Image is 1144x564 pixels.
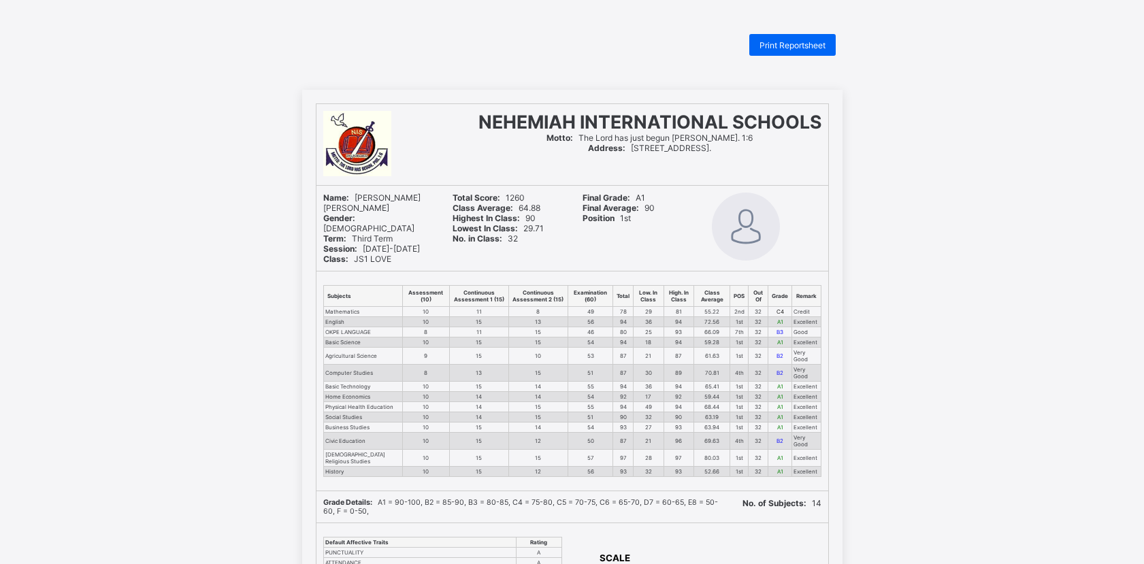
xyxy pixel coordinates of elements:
[508,412,568,422] td: 15
[664,317,694,327] td: 94
[403,327,449,337] td: 8
[749,286,768,307] th: Out Of
[568,286,613,307] th: Examination (60)
[768,450,792,467] td: A1
[768,286,792,307] th: Grade
[749,450,768,467] td: 32
[568,337,613,348] td: 54
[742,498,821,508] span: 14
[730,317,749,327] td: 1st
[508,317,568,327] td: 13
[508,402,568,412] td: 15
[792,450,821,467] td: Excellent
[768,433,792,450] td: B2
[568,327,613,337] td: 46
[453,223,544,233] span: 29.71
[613,286,634,307] th: Total
[664,348,694,365] td: 87
[694,337,730,348] td: 59.28
[694,412,730,422] td: 63.19
[453,203,513,213] b: Class Average:
[568,450,613,467] td: 57
[323,233,393,244] span: Third Term
[323,402,403,412] td: Physical Health Education
[664,337,694,348] td: 94
[403,307,449,317] td: 10
[730,382,749,392] td: 1st
[584,552,646,564] th: SCALE
[694,467,730,477] td: 52.66
[613,337,634,348] td: 94
[403,422,449,433] td: 10
[694,382,730,392] td: 65.41
[323,382,403,392] td: Basic Technology
[449,337,508,348] td: 15
[730,286,749,307] th: POS
[792,433,821,450] td: Very Good
[613,317,634,327] td: 94
[730,392,749,402] td: 1st
[694,286,730,307] th: Class Average
[792,402,821,412] td: Excellent
[449,348,508,365] td: 15
[792,307,821,317] td: Credit
[323,392,403,402] td: Home Economics
[403,433,449,450] td: 10
[323,254,391,264] span: JS1 LOVE
[508,433,568,450] td: 12
[323,213,355,223] b: Gender:
[323,244,357,254] b: Session:
[613,433,634,450] td: 87
[730,467,749,477] td: 1st
[792,412,821,422] td: Excellent
[730,422,749,433] td: 1st
[664,412,694,422] td: 90
[634,382,664,392] td: 36
[634,317,664,327] td: 36
[453,213,536,223] span: 90
[694,450,730,467] td: 80.03
[634,402,664,412] td: 49
[323,467,403,477] td: History
[323,422,403,433] td: Business Studies
[613,412,634,422] td: 90
[508,392,568,402] td: 14
[730,365,749,382] td: 4th
[453,233,518,244] span: 32
[664,286,694,307] th: High. In Class
[759,40,826,50] span: Print Reportsheet
[323,433,403,450] td: Civic Education
[768,348,792,365] td: B2
[449,412,508,422] td: 14
[694,433,730,450] td: 69.63
[664,450,694,467] td: 97
[453,213,520,223] b: Highest In Class:
[323,213,414,233] span: [DEMOGRAPHIC_DATA]
[694,365,730,382] td: 70.81
[768,392,792,402] td: A1
[568,317,613,327] td: 56
[449,382,508,392] td: 15
[323,233,346,244] b: Term:
[508,348,568,365] td: 10
[792,365,821,382] td: Very Good
[768,412,792,422] td: A1
[449,365,508,382] td: 13
[568,412,613,422] td: 51
[634,450,664,467] td: 28
[792,382,821,392] td: Excellent
[453,223,518,233] b: Lowest In Class:
[323,254,348,264] b: Class:
[583,213,615,223] b: Position
[730,348,749,365] td: 1st
[568,348,613,365] td: 53
[323,348,403,365] td: Agricultural Science
[583,203,655,213] span: 90
[749,337,768,348] td: 32
[449,422,508,433] td: 15
[664,382,694,392] td: 94
[694,402,730,412] td: 68.44
[568,392,613,402] td: 54
[583,213,631,223] span: 1st
[613,402,634,412] td: 94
